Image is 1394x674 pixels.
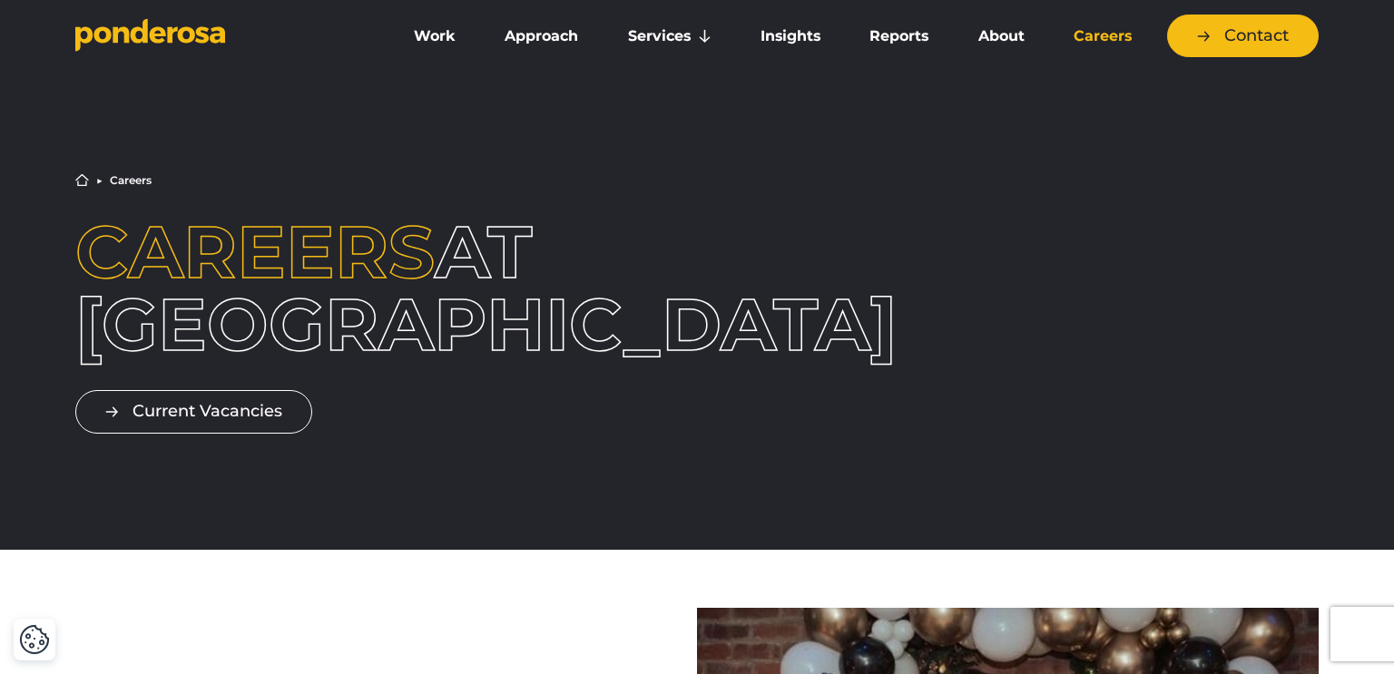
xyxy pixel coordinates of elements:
a: Go to homepage [75,18,366,54]
a: Careers [1053,17,1153,55]
li: Careers [110,175,152,186]
a: Services [607,17,732,55]
a: Approach [484,17,599,55]
li: ▶︎ [96,175,103,186]
a: Reports [849,17,949,55]
a: Work [393,17,476,55]
a: Contact [1167,15,1319,57]
button: Cookie Settings [19,624,50,655]
a: Home [75,173,89,187]
a: About [957,17,1045,55]
a: Insights [740,17,841,55]
h1: at [GEOGRAPHIC_DATA] [75,216,577,361]
a: Current Vacancies [75,390,312,433]
img: Revisit consent button [19,624,50,655]
span: Careers [75,208,435,296]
